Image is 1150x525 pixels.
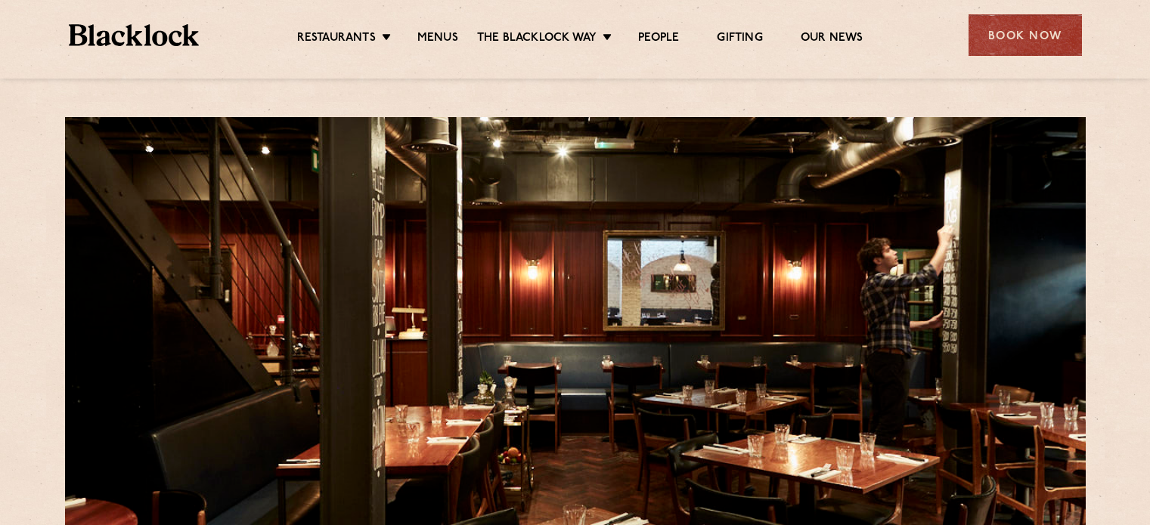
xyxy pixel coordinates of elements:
[297,31,376,48] a: Restaurants
[417,31,458,48] a: Menus
[69,24,200,46] img: BL_Textured_Logo-footer-cropped.svg
[638,31,679,48] a: People
[477,31,597,48] a: The Blacklock Way
[969,14,1082,56] div: Book Now
[801,31,863,48] a: Our News
[717,31,762,48] a: Gifting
